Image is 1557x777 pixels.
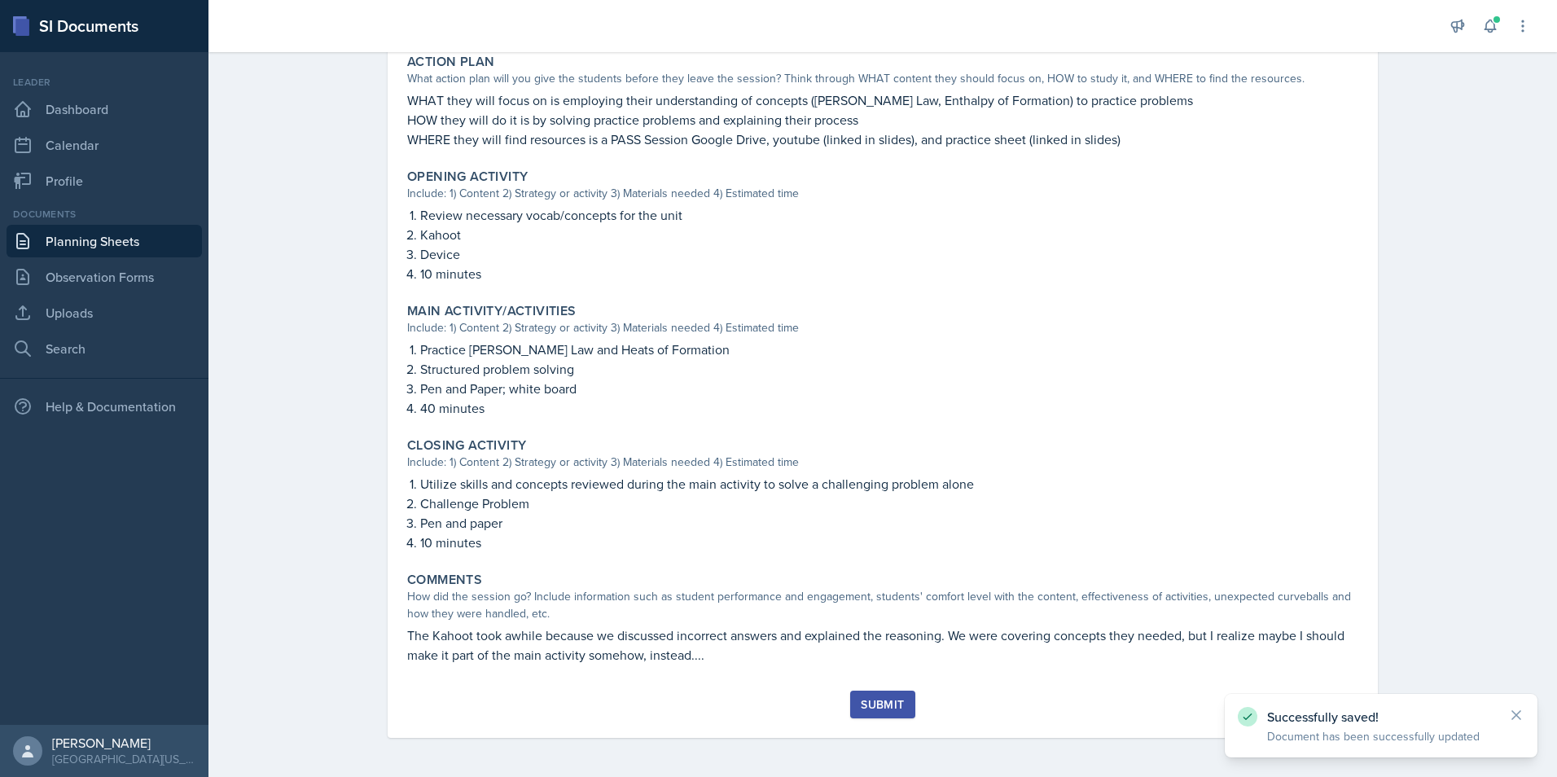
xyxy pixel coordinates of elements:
[407,129,1358,149] p: WHERE they will find resources is a PASS Session Google Drive, youtube (linked in slides), and pr...
[407,454,1358,471] div: Include: 1) Content 2) Strategy or activity 3) Materials needed 4) Estimated time
[420,533,1358,552] p: 10 minutes
[420,244,1358,264] p: Device
[7,165,202,197] a: Profile
[420,264,1358,283] p: 10 minutes
[7,225,202,257] a: Planning Sheets
[7,261,202,293] a: Observation Forms
[420,398,1358,418] p: 40 minutes
[407,588,1358,622] div: How did the session go? Include information such as student performance and engagement, students'...
[407,626,1358,665] p: The Kahoot took awhile because we discussed incorrect answers and explained the reasoning. We wer...
[420,359,1358,379] p: Structured problem solving
[407,70,1358,87] div: What action plan will you give the students before they leave the session? Think through WHAT con...
[407,110,1358,129] p: HOW they will do it is by solving practice problems and explaining their process
[420,513,1358,533] p: Pen and paper
[407,303,577,319] label: Main Activity/Activities
[407,572,482,588] label: Comments
[7,332,202,365] a: Search
[407,54,494,70] label: Action Plan
[52,751,195,767] div: [GEOGRAPHIC_DATA][US_STATE] in [GEOGRAPHIC_DATA]
[1267,709,1495,725] p: Successfully saved!
[420,225,1358,244] p: Kahoot
[7,129,202,161] a: Calendar
[52,735,195,751] div: [PERSON_NAME]
[420,474,1358,494] p: Utilize skills and concepts reviewed during the main activity to solve a challenging problem alone
[7,296,202,329] a: Uploads
[7,390,202,423] div: Help & Documentation
[861,698,904,711] div: Submit
[420,494,1358,513] p: Challenge Problem
[420,205,1358,225] p: Review necessary vocab/concepts for the unit
[420,340,1358,359] p: Practice [PERSON_NAME] Law and Heats of Formation
[420,379,1358,398] p: Pen and Paper; white board
[407,319,1358,336] div: Include: 1) Content 2) Strategy or activity 3) Materials needed 4) Estimated time
[7,207,202,222] div: Documents
[850,691,914,718] button: Submit
[407,185,1358,202] div: Include: 1) Content 2) Strategy or activity 3) Materials needed 4) Estimated time
[407,437,526,454] label: Closing Activity
[7,75,202,90] div: Leader
[1267,728,1495,744] p: Document has been successfully updated
[407,169,528,185] label: Opening Activity
[7,93,202,125] a: Dashboard
[407,90,1358,110] p: WHAT they will focus on is employing their understanding of concepts ([PERSON_NAME] Law, Enthalpy...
